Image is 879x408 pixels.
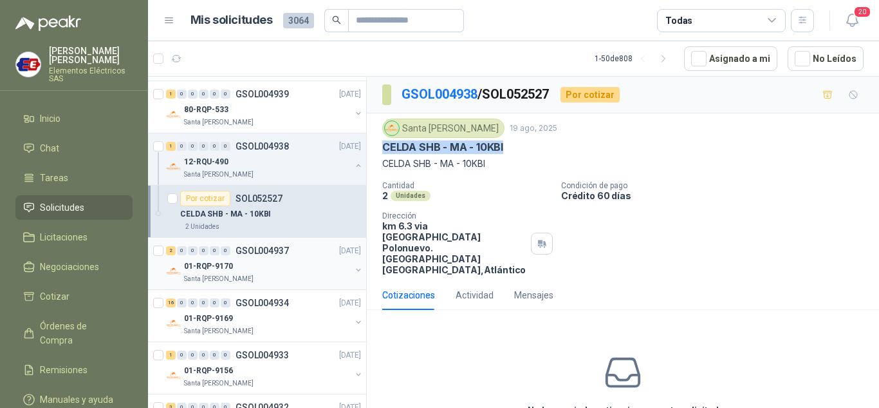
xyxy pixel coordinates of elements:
[15,195,133,220] a: Solicitudes
[456,288,494,302] div: Actividad
[184,274,254,284] p: Santa [PERSON_NAME]
[40,393,113,407] span: Manuales y ayuda
[15,358,133,382] a: Remisiones
[221,90,230,99] div: 0
[166,243,364,284] a: 2 0 0 0 0 0 GSOL004937[DATE] Company Logo01-RQP-9170Santa [PERSON_NAME]
[166,139,364,180] a: 1 0 0 0 0 0 GSOL004938[DATE] Company Logo12-RQU-490Santa [PERSON_NAME]
[221,298,230,307] div: 0
[180,222,225,232] div: 2 Unidades
[236,351,289,360] p: GSOL004933
[40,363,88,377] span: Remisiones
[339,245,361,257] p: [DATE]
[684,46,777,71] button: Asignado a mi
[15,255,133,279] a: Negociaciones
[236,142,289,151] p: GSOL004938
[15,106,133,131] a: Inicio
[166,90,176,99] div: 1
[391,191,430,201] div: Unidades
[199,351,208,360] div: 0
[177,351,187,360] div: 0
[166,246,176,255] div: 2
[510,122,557,135] p: 19 ago, 2025
[184,313,233,325] p: 01-RQP-9169
[177,246,187,255] div: 0
[382,220,526,275] p: km 6.3 via [GEOGRAPHIC_DATA] Polonuevo. [GEOGRAPHIC_DATA] [GEOGRAPHIC_DATA] , Atlántico
[184,365,233,377] p: 01-RQP-9156
[40,171,68,185] span: Tareas
[166,316,181,331] img: Company Logo
[853,6,871,18] span: 20
[15,15,81,31] img: Logo peakr
[236,90,289,99] p: GSOL004939
[665,14,692,28] div: Todas
[199,298,208,307] div: 0
[339,88,361,101] p: [DATE]
[15,284,133,309] a: Cotizar
[49,46,133,64] p: [PERSON_NAME] [PERSON_NAME]
[166,295,364,336] a: 16 0 0 0 0 0 GSOL004934[DATE] Company Logo01-RQP-9169Santa [PERSON_NAME]
[382,119,504,138] div: Santa [PERSON_NAME]
[180,208,271,220] p: CELDA SHB - MA - 10KBI
[166,298,176,307] div: 16
[184,378,254,389] p: Santa [PERSON_NAME]
[402,84,550,104] p: / SOL052527
[40,289,69,304] span: Cotizar
[184,260,233,273] p: 01-RQP-9170
[221,142,230,151] div: 0
[184,104,228,116] p: 80-RQP-533
[184,156,228,168] p: 12-RQU-490
[210,298,219,307] div: 0
[40,230,88,244] span: Licitaciones
[40,260,99,274] span: Negociaciones
[210,90,219,99] div: 0
[514,288,553,302] div: Mensajes
[236,246,289,255] p: GSOL004937
[166,368,181,384] img: Company Logo
[595,48,674,69] div: 1 - 50 de 808
[177,298,187,307] div: 0
[166,347,364,389] a: 1 0 0 0 0 0 GSOL004933[DATE] Company Logo01-RQP-9156Santa [PERSON_NAME]
[382,211,526,220] p: Dirección
[166,159,181,175] img: Company Logo
[382,288,435,302] div: Cotizaciones
[283,13,314,28] span: 3064
[236,194,282,203] p: SOL052527
[339,297,361,309] p: [DATE]
[148,186,366,238] a: Por cotizarSOL052527CELDA SHB - MA - 10KBI2 Unidades
[402,86,477,102] a: GSOL004938
[177,90,187,99] div: 0
[210,142,219,151] div: 0
[180,191,230,206] div: Por cotizar
[188,298,198,307] div: 0
[177,142,187,151] div: 0
[561,190,874,201] p: Crédito 60 días
[15,225,133,249] a: Licitaciones
[221,246,230,255] div: 0
[221,351,230,360] div: 0
[40,200,84,215] span: Solicitudes
[188,90,198,99] div: 0
[788,46,864,71] button: No Leídos
[382,190,388,201] p: 2
[40,319,120,347] span: Órdenes de Compra
[40,112,60,126] span: Inicio
[199,90,208,99] div: 0
[199,142,208,151] div: 0
[15,314,133,353] a: Órdenes de Compra
[15,136,133,160] a: Chat
[188,142,198,151] div: 0
[840,9,864,32] button: 20
[339,349,361,362] p: [DATE]
[236,298,289,307] p: GSOL004934
[382,181,551,190] p: Cantidad
[166,351,176,360] div: 1
[40,141,59,155] span: Chat
[560,87,620,102] div: Por cotizar
[332,15,341,24] span: search
[339,141,361,153] p: [DATE]
[188,246,198,255] div: 0
[210,246,219,255] div: 0
[382,157,864,171] p: CELDA SHB - MA - 10KBI
[184,117,254,128] p: Santa [PERSON_NAME]
[188,351,198,360] div: 0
